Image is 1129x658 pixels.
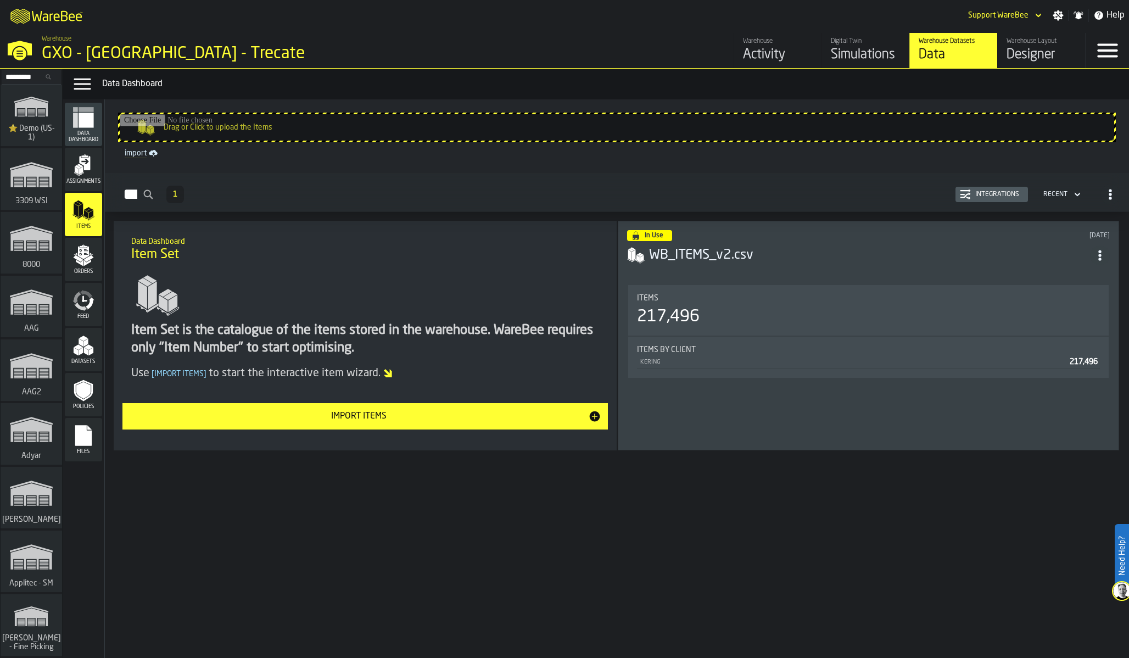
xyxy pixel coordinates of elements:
[65,269,102,275] span: Orders
[102,77,1125,91] div: Data Dashboard
[65,179,102,185] span: Assignments
[618,221,1119,450] div: ItemListCard-DashboardItemContainer
[173,191,177,198] span: 1
[1,276,62,339] a: link-to-/wh/i/27cb59bd-8ba0-4176-b0f1-d82d60966913/simulations
[120,147,1114,160] a: link-to-/wh/i/7274009e-5361-4e21-8e36-7045ee840609/import/items/
[821,33,909,68] a: link-to-/wh/i/7274009e-5361-4e21-8e36-7045ee840609/simulations
[65,148,102,192] li: menu Assignments
[114,221,617,450] div: ItemListCard-
[734,33,821,68] a: link-to-/wh/i/7274009e-5361-4e21-8e36-7045ee840609/feed/
[964,9,1044,22] div: DropdownMenuValue-Support WareBee
[831,37,901,45] div: Digital Twin
[1048,10,1068,21] label: button-toggle-Settings
[909,33,997,68] a: link-to-/wh/i/7274009e-5361-4e21-8e36-7045ee840609/data
[637,294,658,303] span: Items
[65,328,102,372] li: menu Datasets
[65,238,102,282] li: menu Orders
[955,187,1028,202] button: button-Integrations
[65,359,102,365] span: Datasets
[1,148,62,212] a: link-to-/wh/i/d1ef1afb-ce11-4124-bdae-ba3d01893ec0/simulations
[1070,358,1098,366] span: 217,496
[20,388,43,397] span: AAG2
[1,467,62,531] a: link-to-/wh/i/72fe6713-8242-4c3c-8adf-5d67388ea6d5/simulations
[1,339,62,403] a: link-to-/wh/i/ba0ffe14-8e36-4604-ab15-0eac01efbf24/simulations
[1,212,62,276] a: link-to-/wh/i/b2e041e4-2753-4086-a82a-958e8abdd2c7/simulations
[743,37,813,45] div: Warehouse
[65,224,102,230] span: Items
[7,579,55,588] span: Applitec - SM
[637,345,696,354] span: Items by client
[1,594,62,658] a: link-to-/wh/i/48cbecf7-1ea2-4bc9-a439-03d5b66e1a58/simulations
[637,294,1100,303] div: Title
[649,247,1090,264] h3: WB_ITEMS_v2.csv
[1007,37,1076,45] div: Warehouse Layout
[997,33,1085,68] a: link-to-/wh/i/7274009e-5361-4e21-8e36-7045ee840609/designer
[13,197,50,205] span: 3309 WSI
[204,370,206,378] span: ]
[42,35,71,43] span: Warehouse
[1086,33,1129,68] label: button-toggle-Menu
[131,235,600,246] h2: Sub Title
[1043,191,1067,198] div: DropdownMenuValue-4
[627,283,1110,441] section: card-ItemSetDashboardCard
[1089,9,1129,22] label: button-toggle-Help
[5,124,58,142] span: ⭐ Demo (US-1)
[131,246,179,264] span: Item Set
[105,173,1129,212] h2: button-Items
[162,186,188,203] div: ButtonLoadMore-Load More-Prev-First-Last
[1039,188,1083,201] div: DropdownMenuValue-4
[65,103,102,147] li: menu Data Dashboard
[637,354,1100,369] div: StatList-item-KERING
[42,44,338,64] div: GXO - [GEOGRAPHIC_DATA] - Trecate
[1,85,62,148] a: link-to-/wh/i/103622fe-4b04-4da1-b95f-2619b9c959cc/simulations
[149,370,209,378] span: Import Items
[122,230,608,269] div: title-Item Set
[20,260,42,269] span: 8000
[637,345,1100,354] div: Title
[65,373,102,417] li: menu Policies
[65,418,102,462] li: menu Files
[1069,10,1088,21] label: button-toggle-Notifications
[131,322,600,357] div: Item Set is the catalogue of the items stored in the warehouse. WareBee requires only "Item Numbe...
[1,531,62,594] a: link-to-/wh/i/662479f8-72da-4751-a936-1d66c412adb4/simulations
[22,324,41,333] span: AAG
[152,370,154,378] span: [
[131,366,600,381] div: Use to start the interactive item wizard.
[65,193,102,237] li: menu Items
[65,283,102,327] li: menu Feed
[639,359,1065,366] div: KERING
[120,114,1114,141] input: Drag or Click to upload the Items
[1,403,62,467] a: link-to-/wh/i/862141b4-a92e-43d2-8b2b-6509793ccc83/simulations
[628,337,1109,378] div: stat-Items by client
[637,307,700,327] div: 217,496
[627,230,672,241] div: status-4 2
[67,73,98,95] label: button-toggle-Data Menu
[968,11,1029,20] div: DropdownMenuValue-Support WareBee
[628,285,1109,336] div: stat-Items
[743,46,813,64] div: Activity
[65,449,102,455] span: Files
[122,403,608,430] button: button-Import Items
[1106,9,1125,22] span: Help
[65,131,102,143] span: Data Dashboard
[892,232,1110,239] div: Updated: 11/07/2025, 01:29:20 Created: 09/07/2025, 18:25:46
[919,46,988,64] div: Data
[129,410,589,423] div: Import Items
[919,37,988,45] div: Warehouse Datasets
[19,451,43,460] span: Adyar
[645,232,663,239] span: In Use
[1007,46,1076,64] div: Designer
[65,404,102,410] span: Policies
[1116,525,1128,587] label: Need Help?
[971,191,1024,198] div: Integrations
[831,46,901,64] div: Simulations
[65,314,102,320] span: Feed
